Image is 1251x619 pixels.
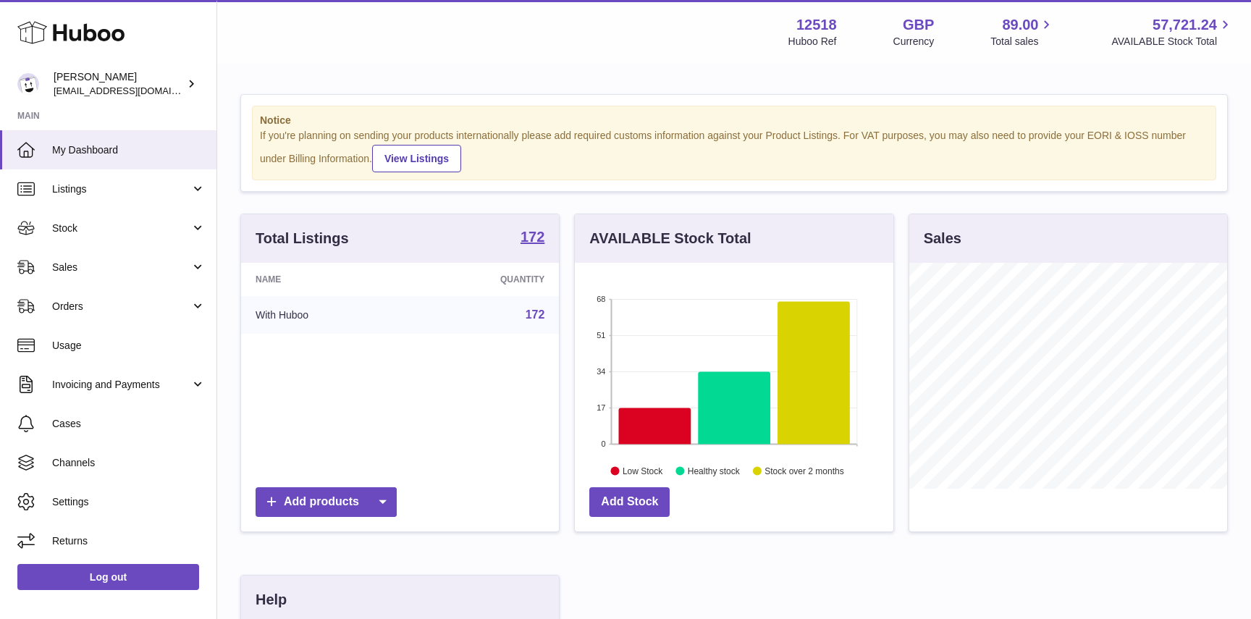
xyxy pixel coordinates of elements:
h3: Help [256,590,287,610]
text: Healthy stock [688,466,741,476]
div: [PERSON_NAME] [54,70,184,98]
span: Returns [52,534,206,548]
span: Orders [52,300,190,313]
span: AVAILABLE Stock Total [1111,35,1234,49]
span: Channels [52,456,206,470]
a: Add products [256,487,397,517]
a: 172 [521,230,544,247]
div: If you're planning on sending your products internationally please add required customs informati... [260,129,1208,172]
img: caitlin@fancylamp.co [17,73,39,95]
text: 51 [597,331,606,340]
text: 34 [597,367,606,376]
th: Quantity [409,263,560,296]
span: Stock [52,222,190,235]
th: Name [241,263,409,296]
span: Cases [52,417,206,431]
h3: Total Listings [256,229,349,248]
strong: 172 [521,230,544,244]
span: 89.00 [1002,15,1038,35]
a: Add Stock [589,487,670,517]
strong: 12518 [796,15,837,35]
span: Usage [52,339,206,353]
span: Invoicing and Payments [52,378,190,392]
h3: Sales [924,229,961,248]
text: Low Stock [623,466,663,476]
a: 57,721.24 AVAILABLE Stock Total [1111,15,1234,49]
span: 57,721.24 [1153,15,1217,35]
a: Log out [17,564,199,590]
div: Huboo Ref [788,35,837,49]
text: Stock over 2 months [765,466,844,476]
span: [EMAIL_ADDRESS][DOMAIN_NAME] [54,85,213,96]
span: Total sales [990,35,1055,49]
text: 17 [597,403,606,412]
span: My Dashboard [52,143,206,157]
strong: GBP [903,15,934,35]
strong: Notice [260,114,1208,127]
a: View Listings [372,145,461,172]
text: 0 [602,439,606,448]
td: With Huboo [241,296,409,334]
span: Settings [52,495,206,509]
span: Listings [52,182,190,196]
a: 172 [526,308,545,321]
div: Currency [893,35,935,49]
text: 68 [597,295,606,303]
span: Sales [52,261,190,274]
h3: AVAILABLE Stock Total [589,229,751,248]
a: 89.00 Total sales [990,15,1055,49]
